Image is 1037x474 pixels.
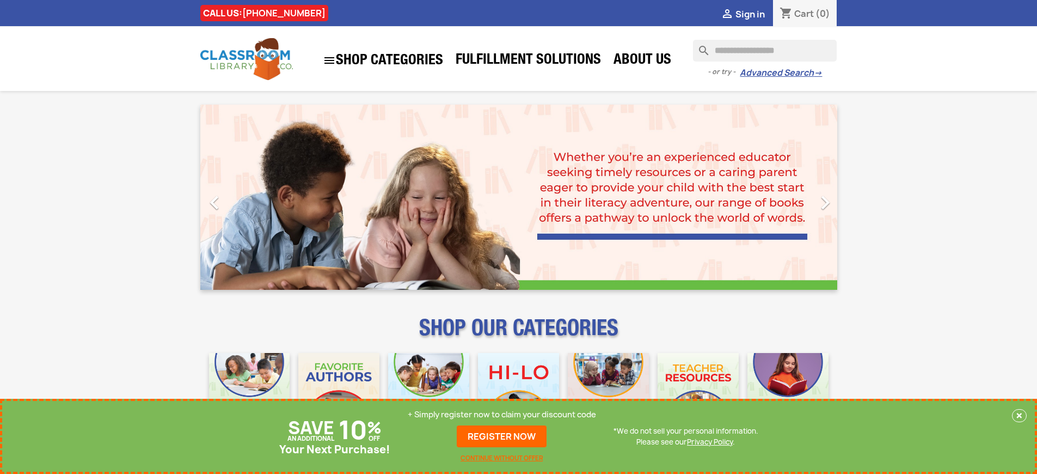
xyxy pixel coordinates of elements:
i:  [323,54,336,67]
img: CLC_Favorite_Authors_Mobile.jpg [298,353,379,434]
img: CLC_Dyslexia_Mobile.jpg [747,353,829,434]
span: Sign in [735,8,765,20]
div: CALL US: [200,5,328,21]
img: Classroom Library Company [200,38,293,80]
span: (0) [815,8,830,20]
img: CLC_Bulk_Mobile.jpg [209,353,290,434]
i:  [812,189,839,216]
i:  [201,189,228,216]
a: [PHONE_NUMBER] [242,7,326,19]
a: About Us [608,50,677,72]
p: SHOP OUR CATEGORIES [200,325,837,344]
i:  [721,8,734,21]
a: Fulfillment Solutions [450,50,606,72]
img: CLC_HiLo_Mobile.jpg [478,353,559,434]
a:  Sign in [721,8,765,20]
img: CLC_Teacher_Resources_Mobile.jpg [658,353,739,434]
a: Advanced Search→ [740,68,822,78]
i: shopping_cart [780,8,793,21]
i: search [693,40,706,53]
span: Cart [794,8,814,20]
ul: Carousel container [200,105,837,290]
span: - or try - [708,66,740,77]
a: Next [741,105,837,290]
img: CLC_Fiction_Nonfiction_Mobile.jpg [568,353,649,434]
input: Search [693,40,837,62]
a: SHOP CATEGORIES [317,48,449,72]
span: → [814,68,822,78]
img: CLC_Phonics_And_Decodables_Mobile.jpg [388,353,469,434]
a: Previous [200,105,296,290]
